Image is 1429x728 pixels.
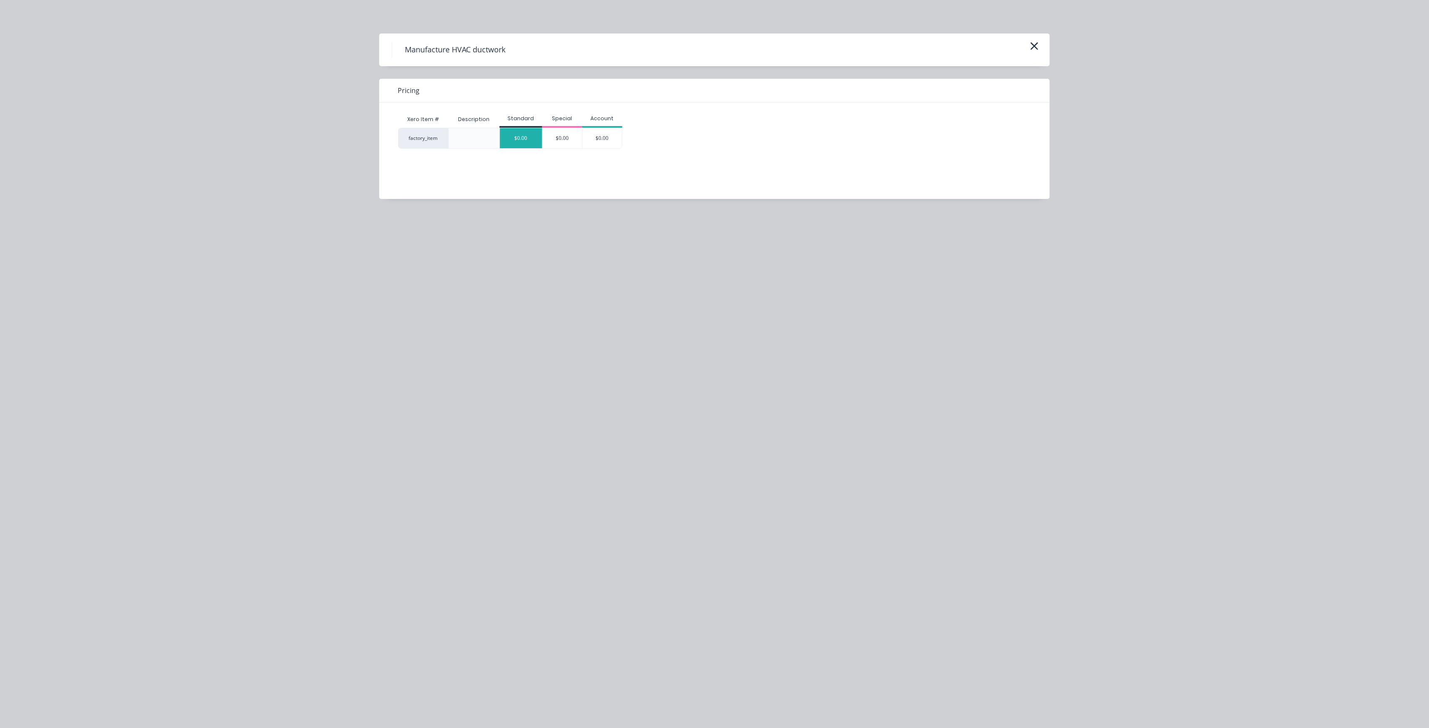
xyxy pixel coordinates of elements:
[500,128,542,148] div: $0.00
[500,115,542,122] div: Standard
[582,128,622,148] div: $0.00
[398,128,448,149] div: factory_item
[542,115,582,122] div: Special
[398,85,419,96] span: Pricing
[392,42,518,58] h4: Manufacture HVAC ductwork
[543,128,582,148] div: $0.00
[398,111,448,128] div: Xero Item #
[451,109,496,130] div: Description
[582,115,622,122] div: Account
